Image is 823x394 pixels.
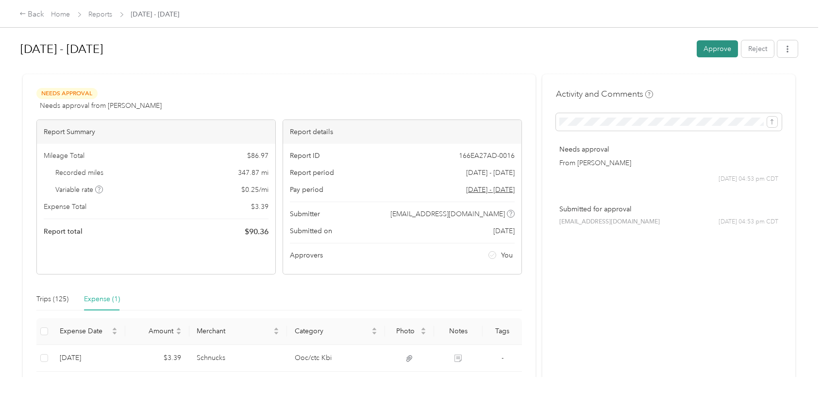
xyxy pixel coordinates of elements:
[502,250,513,260] span: You
[56,168,104,178] span: Recorded miles
[385,318,434,345] th: Photo
[84,294,120,305] div: Expense (1)
[245,226,269,238] span: $ 90.36
[176,330,182,336] span: caret-down
[52,318,125,345] th: Expense Date
[125,318,189,345] th: Amount
[112,330,118,336] span: caret-down
[283,120,521,144] div: Report details
[247,151,269,161] span: $ 86.97
[131,9,180,19] span: [DATE] - [DATE]
[697,40,738,57] button: Approve
[287,318,385,345] th: Category
[238,168,269,178] span: 347.87 mi
[290,151,320,161] span: Report ID
[44,226,83,237] span: Report total
[89,10,113,18] a: Reports
[559,158,778,168] p: From [PERSON_NAME]
[420,326,426,332] span: caret-up
[741,40,774,57] button: Reject
[290,168,334,178] span: Report period
[37,120,275,144] div: Report Summary
[483,318,522,345] th: Tags
[40,101,162,111] span: Needs approval from [PERSON_NAME]
[393,327,419,335] span: Photo
[290,226,332,236] span: Submitted on
[502,354,504,362] span: -
[559,144,778,154] p: Needs approval
[391,209,505,219] span: [EMAIL_ADDRESS][DOMAIN_NAME]
[197,327,272,335] span: Merchant
[290,185,323,195] span: Pay period
[133,327,173,335] span: Amount
[44,202,86,212] span: Expense Total
[287,345,385,372] td: Ooc/ctc Kbi
[556,88,653,100] h4: Activity and Comments
[290,209,320,219] span: Submitter
[44,151,84,161] span: Mileage Total
[466,185,515,195] span: Go to pay period
[51,10,70,18] a: Home
[434,318,483,345] th: Notes
[490,327,514,335] div: Tags
[559,204,778,214] p: Submitted for approval
[176,326,182,332] span: caret-up
[112,326,118,332] span: caret-up
[493,226,515,236] span: [DATE]
[273,326,279,332] span: caret-up
[189,318,287,345] th: Merchant
[60,327,110,335] span: Expense Date
[371,330,377,336] span: caret-down
[251,202,269,212] span: $ 3.39
[125,345,189,372] td: $3.39
[559,218,660,226] span: [EMAIL_ADDRESS][DOMAIN_NAME]
[20,37,690,61] h1: Sep 1 - 30, 2025
[241,185,269,195] span: $ 0.25 / mi
[371,326,377,332] span: caret-up
[769,340,823,394] iframe: Everlance-gr Chat Button Frame
[466,168,515,178] span: [DATE] - [DATE]
[420,330,426,336] span: caret-down
[483,345,522,372] td: -
[290,250,323,260] span: Approvers
[36,294,68,305] div: Trips (125)
[36,88,98,99] span: Needs Approval
[19,9,45,20] div: Back
[273,330,279,336] span: caret-down
[459,151,515,161] span: 166EA27AD-0016
[719,218,778,226] span: [DATE] 04:53 pm CDT
[189,345,287,372] td: Schnucks
[56,185,103,195] span: Variable rate
[52,345,125,372] td: 9-4-2025
[719,175,778,184] span: [DATE] 04:53 pm CDT
[295,327,370,335] span: Category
